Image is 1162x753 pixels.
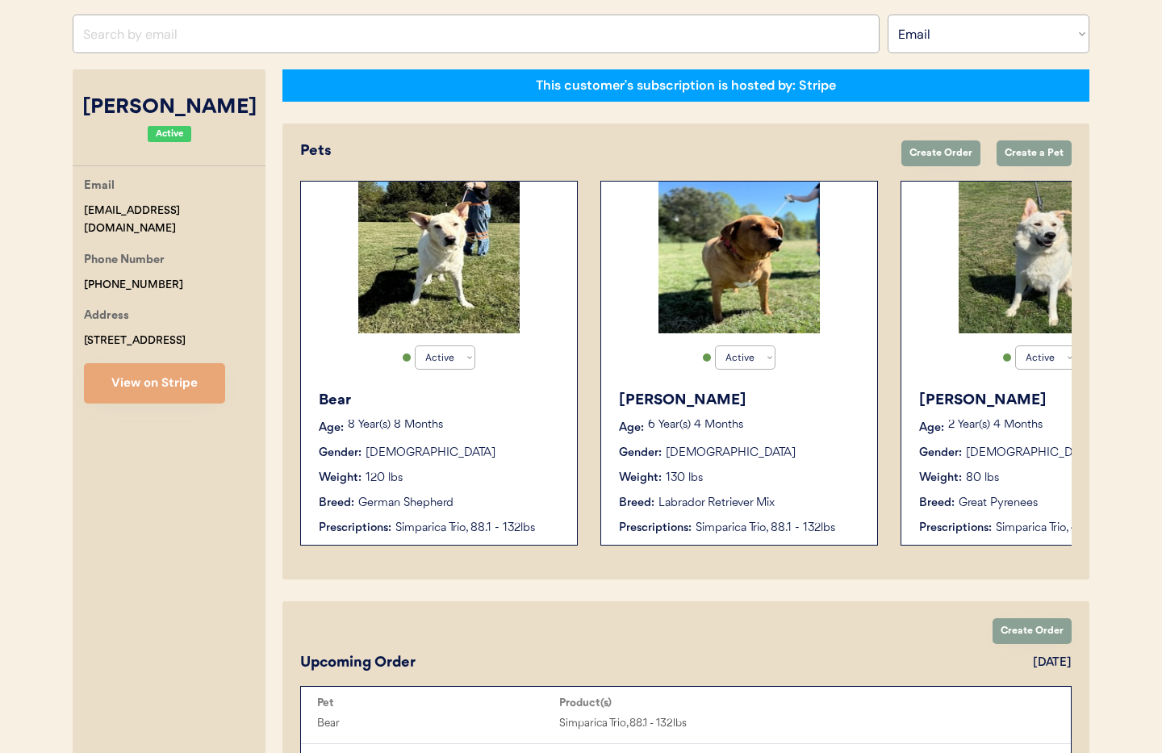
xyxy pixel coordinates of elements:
[619,520,692,537] div: Prescriptions:
[658,182,820,333] img: IMG_0807.jpeg
[648,420,861,431] p: 6 Year(s) 4 Months
[395,520,561,537] div: Simparica Trio, 88.1 - 132lbs
[619,470,662,487] div: Weight:
[996,520,1161,537] div: Simparica Trio, 44.1 - 88lbs
[317,697,559,709] div: Pet
[901,140,980,166] button: Create Order
[536,77,836,94] div: This customer's subscription is hosted by: Stripe
[619,390,861,412] div: [PERSON_NAME]
[919,470,962,487] div: Weight:
[319,390,561,412] div: Bear
[948,420,1161,431] p: 2 Year(s) 4 Months
[358,182,520,333] img: IMG_0800.jpeg
[919,420,944,437] div: Age:
[73,15,880,53] input: Search by email
[84,251,165,271] div: Phone Number
[919,445,962,462] div: Gender:
[84,307,129,327] div: Address
[358,495,454,512] div: German Shepherd
[84,177,115,197] div: Email
[619,495,654,512] div: Breed:
[84,363,225,404] button: View on Stripe
[73,93,265,123] div: [PERSON_NAME]
[319,495,354,512] div: Breed:
[319,445,362,462] div: Gender:
[919,495,955,512] div: Breed:
[619,420,644,437] div: Age:
[959,495,1038,512] div: Great Pyrenees
[84,332,186,350] div: [STREET_ADDRESS]
[658,495,775,512] div: Labrador Retriever Mix
[966,445,1096,462] div: [DEMOGRAPHIC_DATA]
[300,140,885,162] div: Pets
[84,276,183,295] div: [PHONE_NUMBER]
[366,445,495,462] div: [DEMOGRAPHIC_DATA]
[666,470,703,487] div: 130 lbs
[959,182,1120,333] img: IMG_0795.jpeg
[1033,655,1072,671] div: [DATE]
[319,520,391,537] div: Prescriptions:
[348,420,561,431] p: 8 Year(s) 8 Months
[919,520,992,537] div: Prescriptions:
[666,445,796,462] div: [DEMOGRAPHIC_DATA]
[84,202,265,239] div: [EMAIL_ADDRESS][DOMAIN_NAME]
[966,470,999,487] div: 80 lbs
[919,390,1161,412] div: [PERSON_NAME]
[993,618,1072,644] button: Create Order
[559,697,801,709] div: Product(s)
[319,470,362,487] div: Weight:
[317,714,559,733] div: Bear
[300,652,416,674] div: Upcoming Order
[366,470,403,487] div: 120 lbs
[997,140,1072,166] button: Create a Pet
[559,714,801,733] div: Simparica Trio, 88.1 - 132lbs
[696,520,861,537] div: Simparica Trio, 88.1 - 132lbs
[619,445,662,462] div: Gender:
[319,420,344,437] div: Age:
